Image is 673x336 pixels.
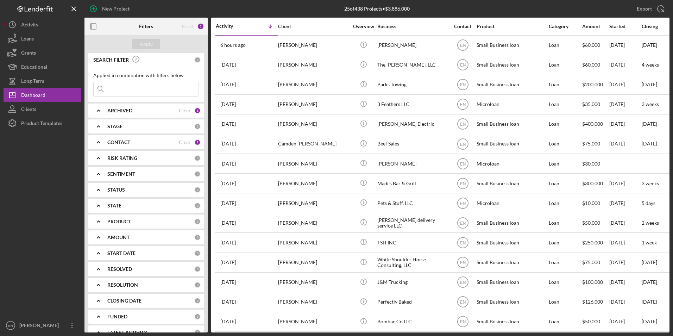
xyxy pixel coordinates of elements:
button: Long-Term [4,74,81,88]
div: [DATE] [609,174,641,193]
time: [DATE] [642,121,657,127]
div: Educational [21,60,47,76]
div: 1 [194,139,201,145]
text: EN [460,63,466,68]
time: 4 weeks [642,62,659,68]
text: EN [460,82,466,87]
time: [DATE] [642,279,657,285]
b: CONTACT [107,139,130,145]
div: [PERSON_NAME] Electric [377,115,448,133]
div: 25 of 438 Projects • $3,886,000 [344,6,410,12]
div: Microloan [477,95,547,114]
div: Small Business loan [477,253,547,272]
text: EN [460,319,466,324]
a: Product Templates [4,116,81,130]
div: TSH INC [377,233,448,252]
b: CLOSING DATE [107,298,141,304]
div: Activity [216,23,247,29]
div: [PERSON_NAME] [278,36,348,55]
div: Loan [549,36,581,55]
div: $200,000 [582,75,609,94]
div: White Shoulder Horse Consulting, LLC [377,253,448,272]
time: 1 week [642,239,657,245]
div: Applied in combination with filters below [93,73,199,78]
button: Dashboard [4,88,81,102]
div: [PERSON_NAME] [18,318,63,334]
div: [PERSON_NAME] [278,194,348,212]
div: Small Business loan [477,36,547,55]
div: $10,000 [582,194,609,212]
b: SEARCH FILTER [93,57,129,63]
text: EN [460,43,466,48]
div: Loan [549,253,581,272]
button: Educational [4,60,81,74]
div: Activity [21,18,38,33]
b: STAGE [107,124,122,129]
a: Grants [4,46,81,60]
div: Product [477,24,547,29]
div: [PERSON_NAME] [278,312,348,331]
div: [PERSON_NAME] delivery service LLC [377,213,448,232]
time: [DATE] [642,318,657,324]
div: [PERSON_NAME] [278,154,348,173]
div: Small Business loan [477,312,547,331]
div: [PERSON_NAME] [377,154,448,173]
div: [DATE] [609,233,641,252]
div: [DATE] [609,95,641,114]
time: 3 weeks [642,101,659,107]
div: Loan [549,95,581,114]
div: Export [637,2,652,16]
div: Clear [179,139,191,145]
div: Loan [549,233,581,252]
text: EN [460,280,466,285]
time: 2025-07-07 16:17 [220,240,236,245]
time: 2025-08-11 14:24 [220,42,246,48]
div: [PERSON_NAME] [278,273,348,292]
div: 0 [194,123,201,130]
div: 0 [194,57,201,63]
b: PRODUCT [107,219,131,224]
time: 2025-06-24 17:16 [220,299,236,305]
div: Loan [549,273,581,292]
div: [DATE] [609,115,641,133]
time: 3 weeks [642,180,659,186]
div: Business [377,24,448,29]
a: Loans [4,32,81,46]
div: Microloan [477,154,547,173]
div: $60,000 [582,36,609,55]
button: Clients [4,102,81,116]
div: Small Business loan [477,115,547,133]
button: Activity [4,18,81,32]
text: EN [460,201,466,206]
div: Small Business loan [477,233,547,252]
b: RESOLVED [107,266,132,272]
div: 3 Feathers LLC [377,95,448,114]
text: EN [460,102,466,107]
div: Clear [179,108,191,113]
div: Loan [549,135,581,153]
time: [DATE] [642,259,657,265]
div: Small Business loan [477,273,547,292]
div: Loan [549,312,581,331]
b: RISK RATING [107,155,137,161]
b: RESOLUTION [107,282,138,288]
div: [PERSON_NAME] [278,115,348,133]
div: [PERSON_NAME] [278,213,348,232]
text: EN [460,181,466,186]
div: Parks Towing [377,75,448,94]
div: Loan [549,174,581,193]
text: EN [460,161,466,166]
button: EN[PERSON_NAME] [4,318,81,332]
div: 0 [194,155,201,161]
div: Apply [140,39,153,49]
div: New Project [102,2,130,16]
time: 2025-08-04 17:49 [220,121,236,127]
div: Camden [PERSON_NAME] [278,135,348,153]
div: 0 [194,313,201,320]
b: STATE [107,203,121,209]
text: EN [460,220,466,225]
div: Started [609,24,641,29]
